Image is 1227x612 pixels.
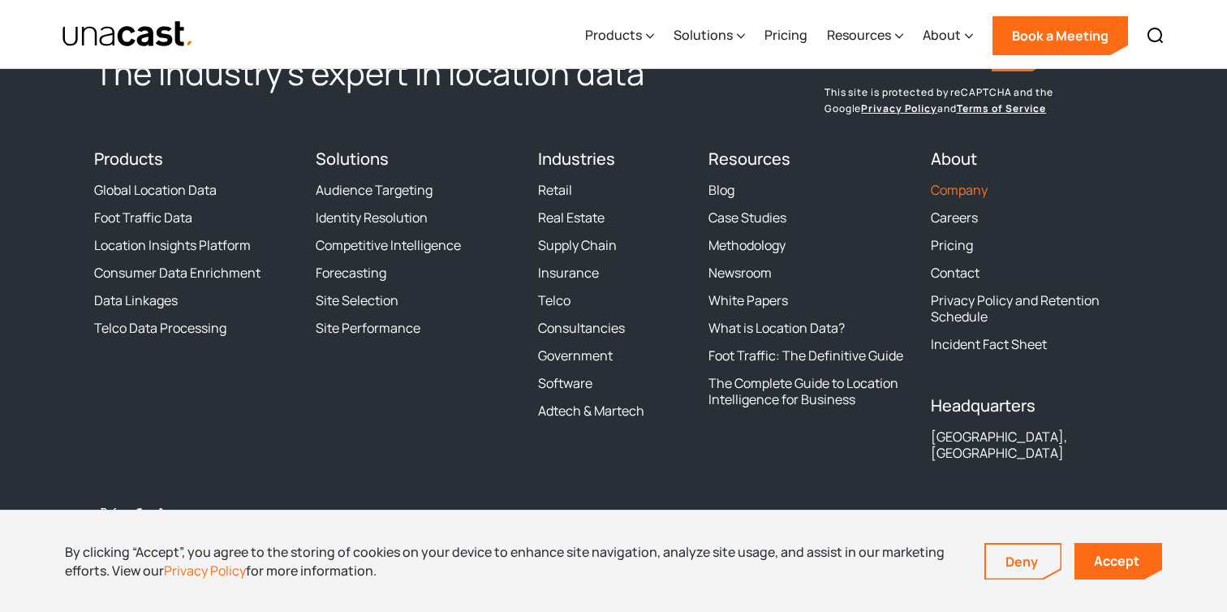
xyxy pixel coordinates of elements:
[65,543,960,580] div: By clicking “Accept”, you agree to the storing of cookies on your device to enhance site navigati...
[94,265,260,281] a: Consumer Data Enrichment
[316,148,389,170] a: Solutions
[94,505,123,534] a: Twitter / X
[585,2,654,69] div: Products
[94,182,217,198] a: Global Location Data
[986,545,1061,579] a: Deny
[861,101,937,115] a: Privacy Policy
[708,265,772,281] a: Newsroom
[316,320,420,336] a: Site Performance
[708,237,786,253] a: Methodology
[62,20,194,49] a: home
[923,25,961,45] div: About
[674,2,745,69] div: Solutions
[708,320,845,336] a: What is Location Data?
[931,237,973,253] a: Pricing
[957,101,1046,115] a: Terms of Service
[538,375,592,391] a: Software
[94,237,251,253] a: Location Insights Platform
[94,52,689,94] h2: The industry’s expert in location data
[538,209,605,226] a: Real Estate
[538,403,644,419] a: Adtech & Martech
[316,209,428,226] a: Identity Resolution
[708,375,911,407] a: The Complete Guide to Location Intelligence for Business
[674,25,733,45] div: Solutions
[931,149,1133,169] h4: About
[1146,26,1165,45] img: Search icon
[764,2,807,69] a: Pricing
[708,347,903,364] a: Foot Traffic: The Definitive Guide
[123,505,153,534] a: Facebook
[827,2,903,69] div: Resources
[538,292,570,308] a: Telco
[62,20,194,49] img: Unacast text logo
[538,320,625,336] a: Consultancies
[931,292,1133,325] a: Privacy Policy and Retention Schedule
[316,292,398,308] a: Site Selection
[94,320,226,336] a: Telco Data Processing
[931,182,988,198] a: Company
[931,336,1047,352] a: Incident Fact Sheet
[923,2,973,69] div: About
[316,182,433,198] a: Audience Targeting
[708,209,786,226] a: Case Studies
[931,429,1133,461] div: [GEOGRAPHIC_DATA], [GEOGRAPHIC_DATA]
[708,182,734,198] a: Blog
[94,292,178,308] a: Data Linkages
[538,182,572,198] a: Retail
[94,148,163,170] a: Products
[708,292,788,308] a: White Papers
[1074,543,1162,580] a: Accept
[931,209,978,226] a: Careers
[992,16,1128,55] a: Book a Meeting
[538,149,690,169] h4: Industries
[827,25,891,45] div: Resources
[538,237,617,253] a: Supply Chain
[153,505,182,534] a: LinkedIn
[585,25,642,45] div: Products
[708,149,911,169] h4: Resources
[931,396,1133,416] h4: Headquarters
[931,265,979,281] a: Contact
[316,237,461,253] a: Competitive Intelligence
[538,347,613,364] a: Government
[164,562,246,580] a: Privacy Policy
[316,265,386,281] a: Forecasting
[538,265,599,281] a: Insurance
[94,209,192,226] a: Foot Traffic Data
[824,84,1133,117] p: This site is protected by reCAPTCHA and the Google and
